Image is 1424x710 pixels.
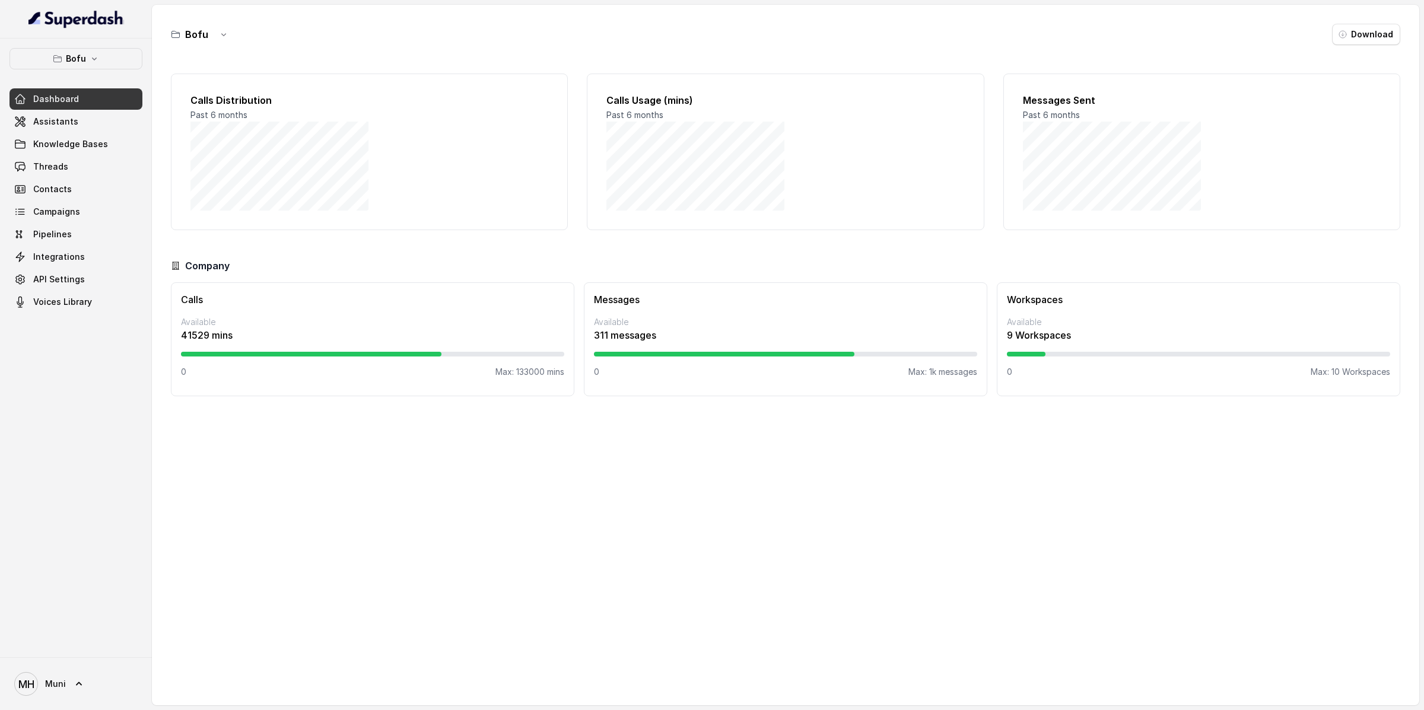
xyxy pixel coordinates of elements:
[181,366,186,378] p: 0
[9,269,142,290] a: API Settings
[1023,93,1381,107] h2: Messages Sent
[1023,110,1080,120] span: Past 6 months
[9,179,142,200] a: Contacts
[33,206,80,218] span: Campaigns
[1007,292,1390,307] h3: Workspaces
[1311,366,1390,378] p: Max: 10 Workspaces
[594,292,977,307] h3: Messages
[33,183,72,195] span: Contacts
[33,273,85,285] span: API Settings
[1007,328,1390,342] p: 9 Workspaces
[185,259,230,273] h3: Company
[33,93,79,105] span: Dashboard
[9,111,142,132] a: Assistants
[9,667,142,701] a: Muni
[190,110,247,120] span: Past 6 months
[1007,316,1390,328] p: Available
[185,27,208,42] h3: Bofu
[9,246,142,268] a: Integrations
[45,678,66,690] span: Muni
[594,328,977,342] p: 311 messages
[33,228,72,240] span: Pipelines
[9,88,142,110] a: Dashboard
[1332,24,1400,45] button: Download
[33,161,68,173] span: Threads
[181,316,564,328] p: Available
[33,296,92,308] span: Voices Library
[9,133,142,155] a: Knowledge Bases
[606,93,964,107] h2: Calls Usage (mins)
[606,110,663,120] span: Past 6 months
[33,116,78,128] span: Assistants
[594,316,977,328] p: Available
[28,9,124,28] img: light.svg
[1007,366,1012,378] p: 0
[33,251,85,263] span: Integrations
[181,328,564,342] p: 41529 mins
[190,93,548,107] h2: Calls Distribution
[495,366,564,378] p: Max: 133000 mins
[9,291,142,313] a: Voices Library
[594,366,599,378] p: 0
[181,292,564,307] h3: Calls
[9,201,142,222] a: Campaigns
[9,156,142,177] a: Threads
[908,366,977,378] p: Max: 1k messages
[33,138,108,150] span: Knowledge Bases
[18,678,34,690] text: MH
[9,48,142,69] button: Bofu
[9,224,142,245] a: Pipelines
[66,52,86,66] p: Bofu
